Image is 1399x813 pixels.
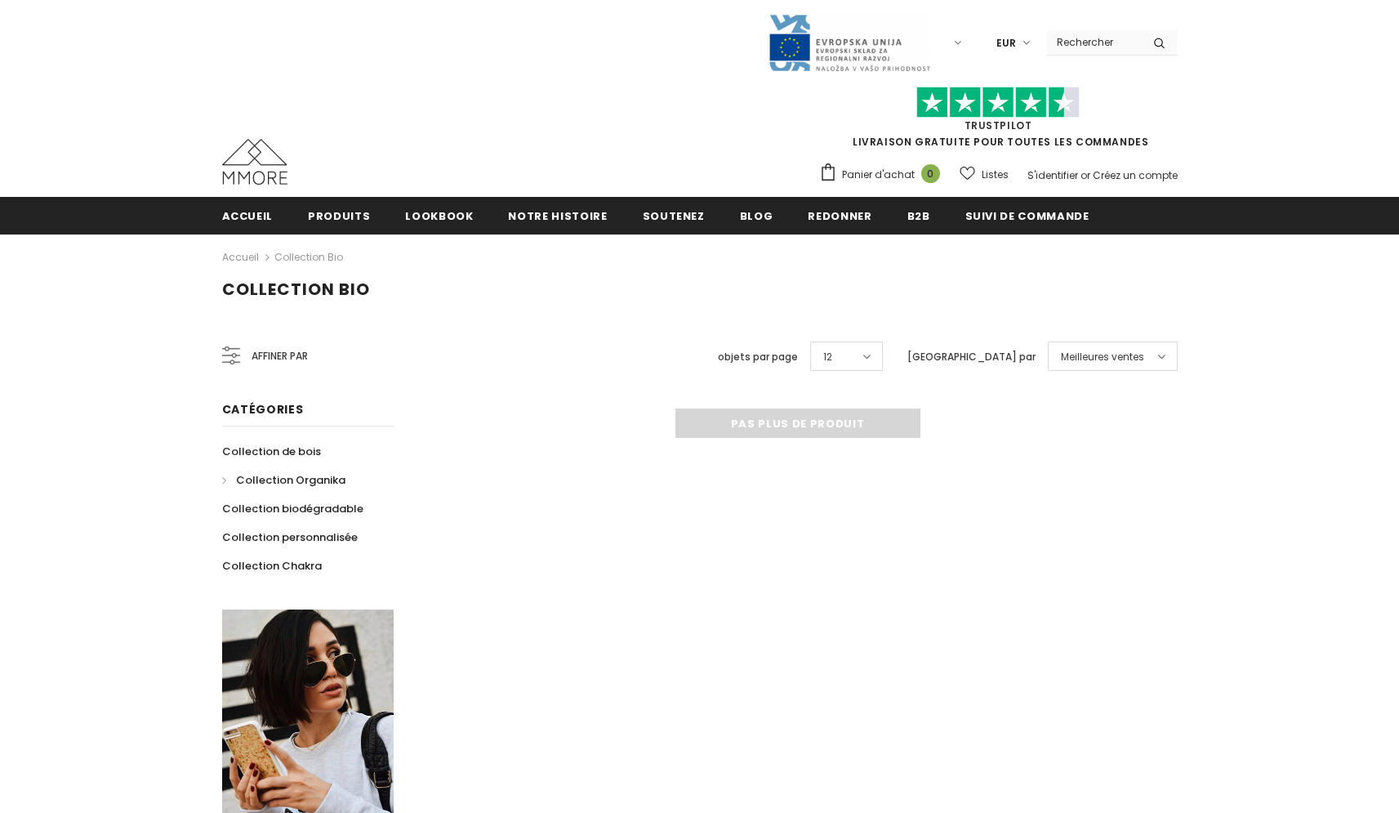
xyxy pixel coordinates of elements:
[768,35,931,49] a: Javni Razpis
[965,197,1089,234] a: Suivi de commande
[222,466,345,494] a: Collection Organika
[1047,30,1141,54] input: Search Site
[643,197,705,234] a: soutenez
[252,347,308,365] span: Affiner par
[960,160,1009,189] a: Listes
[1027,168,1078,182] a: S'identifier
[842,167,915,183] span: Panier d'achat
[982,167,1009,183] span: Listes
[965,208,1089,224] span: Suivi de commande
[921,164,940,183] span: 0
[222,139,287,185] img: Cas MMORE
[823,349,832,365] span: 12
[819,94,1178,149] span: LIVRAISON GRATUITE POUR TOUTES LES COMMANDES
[965,118,1032,132] a: TrustPilot
[819,163,948,187] a: Panier d'achat 0
[222,208,274,224] span: Accueil
[308,208,370,224] span: Produits
[222,494,363,523] a: Collection biodégradable
[808,197,871,234] a: Redonner
[405,197,473,234] a: Lookbook
[222,444,321,459] span: Collection de bois
[222,437,321,466] a: Collection de bois
[740,208,773,224] span: Blog
[740,197,773,234] a: Blog
[1080,168,1090,182] span: or
[996,35,1016,51] span: EUR
[222,197,274,234] a: Accueil
[222,501,363,516] span: Collection biodégradable
[222,401,304,418] span: Catégories
[222,523,358,552] a: Collection personnalisée
[916,87,1080,118] img: Faites confiance aux étoiles pilotes
[907,349,1036,365] label: [GEOGRAPHIC_DATA] par
[508,208,607,224] span: Notre histoire
[907,208,930,224] span: B2B
[643,208,705,224] span: soutenez
[808,208,871,224] span: Redonner
[308,197,370,234] a: Produits
[236,472,345,488] span: Collection Organika
[405,208,473,224] span: Lookbook
[222,558,322,574] span: Collection Chakra
[508,197,607,234] a: Notre histoire
[222,278,370,301] span: Collection Bio
[222,552,322,580] a: Collection Chakra
[222,248,259,267] a: Accueil
[907,197,930,234] a: B2B
[718,349,798,365] label: objets par page
[768,13,931,73] img: Javni Razpis
[1061,349,1144,365] span: Meilleures ventes
[1093,168,1178,182] a: Créez un compte
[222,529,358,545] span: Collection personnalisée
[274,250,343,264] a: Collection Bio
